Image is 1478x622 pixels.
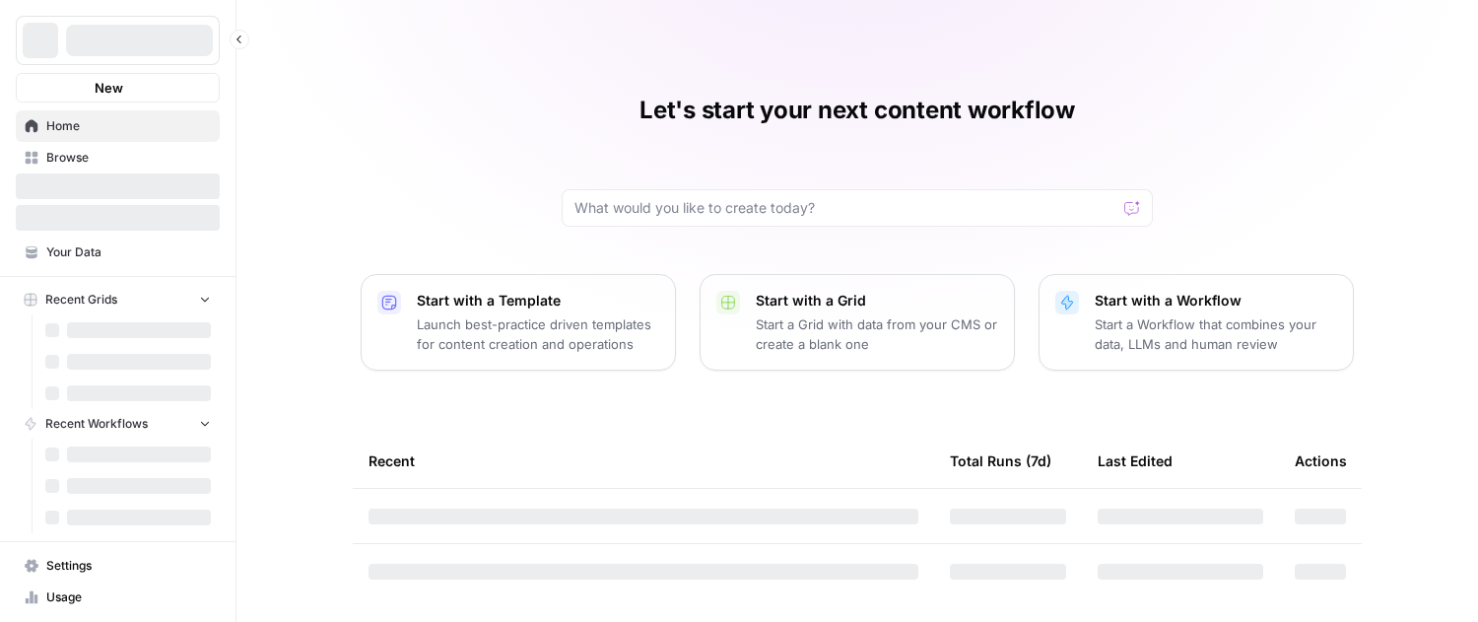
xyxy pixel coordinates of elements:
div: Total Runs (7d) [950,434,1051,488]
a: Usage [16,582,220,613]
p: Start with a Template [417,291,659,311]
span: Usage [46,588,211,606]
p: Launch best-practice driven templates for content creation and operations [417,314,659,354]
a: Home [16,110,220,142]
button: New [16,73,220,103]
a: Your Data [16,237,220,268]
span: Recent Grids [45,291,117,309]
p: Start with a Grid [756,291,998,311]
button: Start with a TemplateLaunch best-practice driven templates for content creation and operations [361,274,676,371]
button: Start with a WorkflowStart a Workflow that combines your data, LLMs and human review [1039,274,1354,371]
a: Browse [16,142,220,173]
span: New [95,78,123,98]
h1: Let's start your next content workflow [639,95,1075,126]
button: Recent Workflows [16,409,220,439]
p: Start a Workflow that combines your data, LLMs and human review [1095,314,1337,354]
span: Your Data [46,243,211,261]
div: Last Edited [1098,434,1173,488]
div: Actions [1295,434,1347,488]
p: Start with a Workflow [1095,291,1337,311]
button: Start with a GridStart a Grid with data from your CMS or create a blank one [700,274,1015,371]
span: Settings [46,557,211,575]
a: Settings [16,550,220,582]
input: What would you like to create today? [574,198,1116,218]
p: Start a Grid with data from your CMS or create a blank one [756,314,998,354]
span: Recent Workflows [45,415,148,433]
span: Home [46,117,211,135]
span: Browse [46,149,211,167]
button: Recent Grids [16,285,220,314]
div: Recent [369,434,918,488]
